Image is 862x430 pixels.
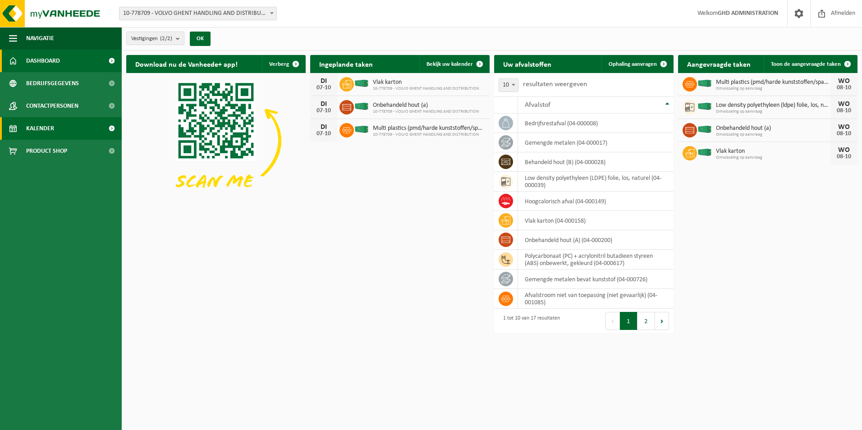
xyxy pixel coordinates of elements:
[518,211,674,230] td: vlak karton (04-000158)
[518,152,674,172] td: behandeld hout (B) (04-000028)
[716,155,830,160] span: Omwisseling op aanvraag
[716,86,830,91] span: Omwisseling op aanvraag
[26,140,67,162] span: Product Shop
[835,78,853,85] div: WO
[119,7,276,20] span: 10-778709 - VOLVO GHENT HANDLING AND DISTRIBUTION - DESTELDONK
[523,81,587,88] label: resultaten weergeven
[26,72,79,95] span: Bedrijfsgegevens
[697,125,712,133] img: HK-XC-40-GN-00
[835,108,853,114] div: 08-10
[354,125,369,133] img: HK-XC-40-GN-00
[373,86,479,91] span: 10-778709 - VOLVO GHENT HANDLING AND DISTRIBUTION
[26,50,60,72] span: Dashboard
[835,131,853,137] div: 08-10
[518,192,674,211] td: hoogcalorisch afval (04-000149)
[315,124,333,131] div: DI
[716,79,830,86] span: Multi plastics (pmd/harde kunststoffen/spanbanden/eps/folie naturel/folie gemeng...
[373,109,479,114] span: 10-778709 - VOLVO GHENT HANDLING AND DISTRIBUTION
[518,270,674,289] td: gemengde metalen bevat kunststof (04-000726)
[835,124,853,131] div: WO
[419,55,489,73] a: Bekijk uw kalender
[716,132,830,137] span: Omwisseling op aanvraag
[716,102,830,109] span: Low density polyethyleen (ldpe) folie, los, naturel
[518,230,674,250] td: onbehandeld hout (A) (04-000200)
[518,250,674,270] td: polycarbonaat (PC) + acrylonitril butadieen styreen (ABS) onbewerkt, gekleurd (04-000617)
[126,73,306,208] img: Download de VHEPlus App
[835,146,853,154] div: WO
[697,148,712,156] img: HK-XC-40-GN-00
[126,55,247,73] h2: Download nu de Vanheede+ app!
[499,311,560,331] div: 1 tot 10 van 17 resultaten
[620,312,637,330] button: 1
[315,85,333,91] div: 07-10
[373,125,485,132] span: Multi plastics (pmd/harde kunststoffen/spanbanden/eps/folie naturel/folie gemeng...
[315,78,333,85] div: DI
[771,61,841,67] span: Toon de aangevraagde taken
[315,131,333,137] div: 07-10
[716,125,830,132] span: Onbehandeld hout (a)
[373,132,485,137] span: 10-778709 - VOLVO GHENT HANDLING AND DISTRIBUTION
[354,79,369,87] img: HK-XC-40-GN-00
[373,79,479,86] span: Vlak karton
[764,55,857,73] a: Toon de aangevraagde taken
[160,36,172,41] count: (2/2)
[697,79,712,87] img: HK-XC-40-GN-00
[518,133,674,152] td: gemengde metalen (04-000017)
[716,148,830,155] span: Vlak karton
[518,114,674,133] td: bedrijfsrestafval (04-000008)
[609,61,657,67] span: Ophaling aanvragen
[26,95,78,117] span: Contactpersonen
[26,117,54,140] span: Kalender
[518,172,674,192] td: low density polyethyleen (LDPE) folie, los, naturel (04-000039)
[716,109,830,114] span: Omwisseling op aanvraag
[678,55,760,73] h2: Aangevraagde taken
[315,108,333,114] div: 07-10
[835,101,853,108] div: WO
[190,32,211,46] button: OK
[131,32,172,46] span: Vestigingen
[518,289,674,309] td: afvalstroom niet van toepassing (niet gevaarlijk) (04-001085)
[499,79,518,91] span: 10
[637,312,655,330] button: 2
[835,85,853,91] div: 08-10
[26,27,54,50] span: Navigatie
[262,55,305,73] button: Verberg
[354,102,369,110] img: HK-XC-40-GN-00
[718,10,778,17] strong: GHD ADMINISTRATION
[119,7,277,20] span: 10-778709 - VOLVO GHENT HANDLING AND DISTRIBUTION - DESTELDONK
[605,312,620,330] button: Previous
[601,55,673,73] a: Ophaling aanvragen
[315,101,333,108] div: DI
[835,154,853,160] div: 08-10
[697,102,712,110] img: HK-XC-40-GN-00
[426,61,473,67] span: Bekijk uw kalender
[373,102,479,109] span: Onbehandeld hout (a)
[310,55,382,73] h2: Ingeplande taken
[269,61,289,67] span: Verberg
[494,55,560,73] h2: Uw afvalstoffen
[655,312,669,330] button: Next
[126,32,184,45] button: Vestigingen(2/2)
[525,101,550,109] span: Afvalstof
[499,78,518,92] span: 10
